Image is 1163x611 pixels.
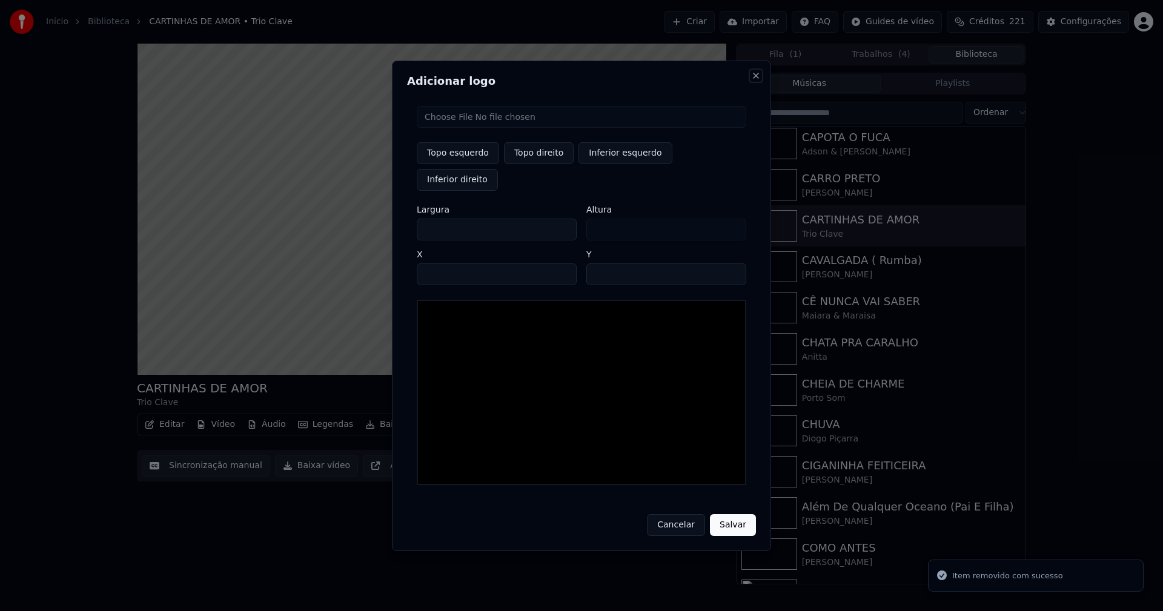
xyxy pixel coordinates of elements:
button: Inferior direito [417,169,498,191]
label: Y [586,250,746,259]
h2: Adicionar logo [407,76,756,87]
button: Salvar [710,514,756,536]
button: Topo esquerdo [417,142,499,164]
button: Inferior esquerdo [578,142,672,164]
label: Largura [417,205,577,214]
label: X [417,250,577,259]
button: Cancelar [647,514,705,536]
button: Topo direito [504,142,574,164]
label: Altura [586,205,746,214]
